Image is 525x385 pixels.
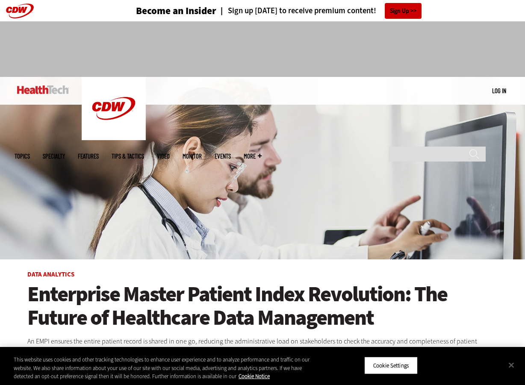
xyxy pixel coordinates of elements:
[244,153,262,159] span: More
[82,77,146,140] img: Home
[385,3,422,19] a: Sign Up
[27,336,498,358] p: An EMPI ensures the entire patient record is shared in one go, reducing the administrative load o...
[17,85,69,94] img: Home
[492,86,506,95] div: User menu
[492,87,506,94] a: Log in
[216,7,376,15] a: Sign up [DATE] to receive premium content!
[107,30,418,68] iframe: advertisement
[364,356,418,374] button: Cookie Settings
[27,270,74,279] a: Data Analytics
[104,6,216,16] a: Become an Insider
[15,153,30,159] span: Topics
[183,153,202,159] a: MonITor
[215,153,231,159] a: Events
[157,153,170,159] a: Video
[112,153,144,159] a: Tips & Tactics
[239,373,270,380] a: More information about your privacy
[14,356,315,381] div: This website uses cookies and other tracking technologies to enhance user experience and to analy...
[27,282,498,329] a: Enterprise Master Patient Index Revolution: The Future of Healthcare Data Management
[136,6,216,16] h3: Become an Insider
[78,153,99,159] a: Features
[43,153,65,159] span: Specialty
[502,356,521,374] button: Close
[82,133,146,142] a: CDW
